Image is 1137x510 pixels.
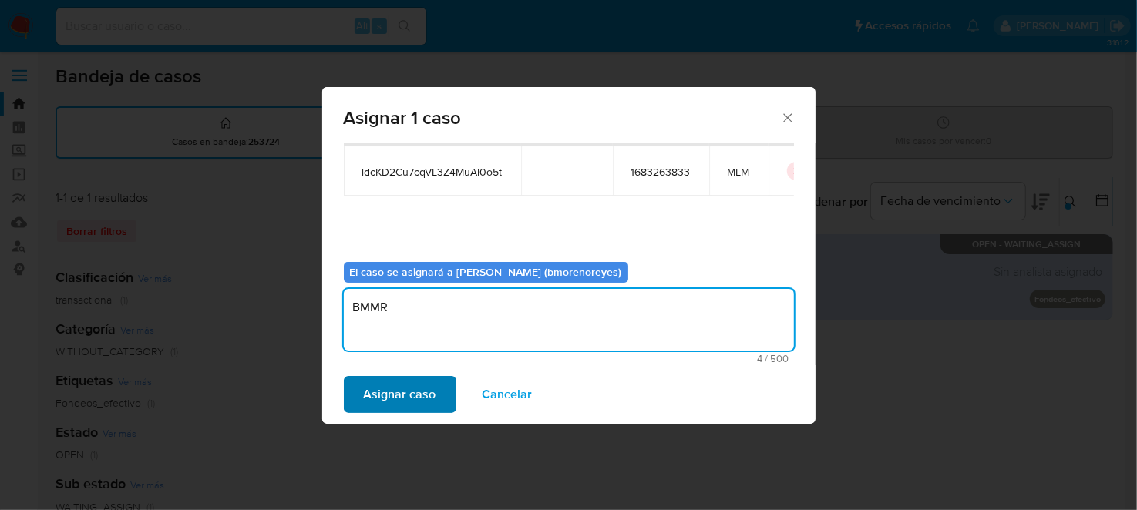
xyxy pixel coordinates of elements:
span: Máximo 500 caracteres [348,354,789,364]
span: Asignar 1 caso [344,109,781,127]
button: Cancelar [463,376,553,413]
div: assign-modal [322,87,816,424]
span: Asignar caso [364,377,436,411]
b: El caso se asignará a [PERSON_NAME] (bmorenoreyes) [350,264,622,280]
span: ldcKD2Cu7cqVL3Z4MuAl0o5t [362,165,503,179]
span: 1683263833 [631,165,691,179]
span: Cancelar [483,377,533,411]
button: Asignar caso [344,376,456,413]
textarea: BMMR [344,289,794,351]
button: icon-button [787,162,806,180]
span: MLM [728,165,750,179]
button: Cerrar ventana [780,110,794,124]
